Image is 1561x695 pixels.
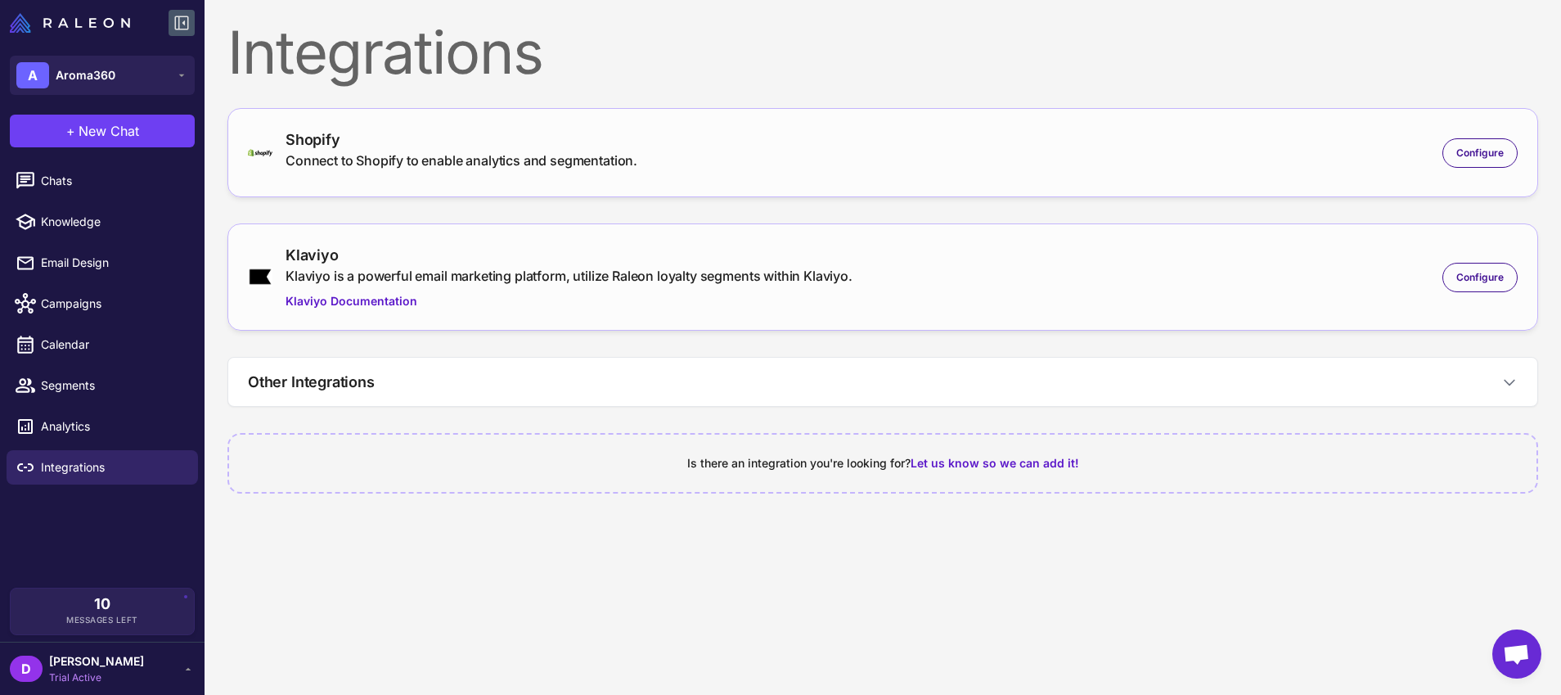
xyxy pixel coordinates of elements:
a: Raleon Logo [10,13,137,33]
span: Analytics [41,417,185,436]
span: Configure [1456,146,1504,160]
a: Email Design [7,246,198,280]
span: + [66,121,75,141]
div: Open chat [1492,630,1541,679]
button: AAroma360 [10,56,195,95]
h3: Other Integrations [248,371,375,393]
span: Let us know so we can add it! [911,456,1079,470]
div: Is there an integration you're looking for? [249,454,1517,472]
span: Configure [1456,270,1504,285]
span: Calendar [41,336,185,354]
span: New Chat [79,121,139,141]
button: +New Chat [10,115,195,147]
a: Klaviyo Documentation [286,292,852,310]
div: A [16,62,49,88]
div: Klaviyo is a powerful email marketing platform, utilize Raleon loyalty segments within Klaviyo. [286,266,852,286]
div: Shopify [286,129,637,151]
span: [PERSON_NAME] [49,652,144,670]
span: Trial Active [49,670,144,685]
button: Other Integrations [228,358,1537,406]
a: Analytics [7,409,198,444]
a: Segments [7,368,198,403]
a: Chats [7,164,198,198]
span: Messages Left [66,614,138,626]
div: Connect to Shopify to enable analytics and segmentation. [286,151,637,170]
span: Segments [41,377,185,395]
a: Knowledge [7,205,198,239]
img: klaviyo.png [248,268,272,286]
span: Knowledge [41,213,185,231]
div: D [10,656,43,682]
img: shopify-logo-primary-logo-456baa801ee66a0a435671082365958316831c9960c480451dd0330bcdae304f.svg [248,149,272,156]
span: Aroma360 [56,66,115,84]
a: Campaigns [7,287,198,321]
div: Klaviyo [286,244,852,266]
span: Chats [41,172,185,190]
span: Integrations [41,458,185,476]
a: Integrations [7,450,198,485]
span: 10 [94,597,110,612]
a: Calendar [7,327,198,362]
div: Integrations [227,23,1538,82]
img: Raleon Logo [10,13,130,33]
span: Email Design [41,254,185,272]
span: Campaigns [41,295,185,313]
